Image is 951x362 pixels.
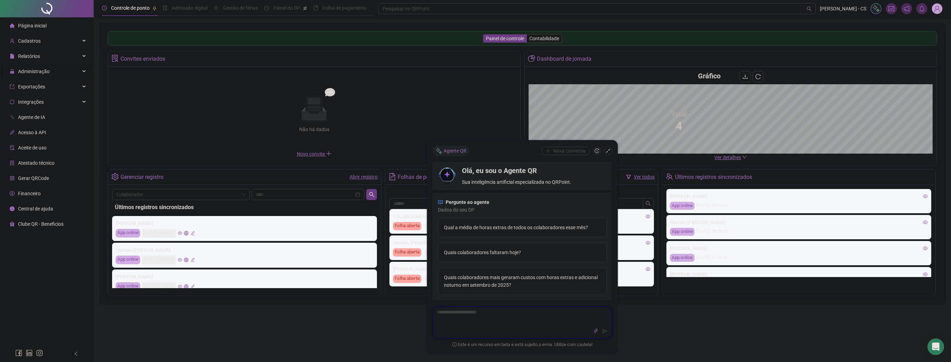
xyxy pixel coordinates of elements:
span: Central de ajuda [18,206,53,212]
div: App online [116,229,140,238]
div: [DATE] 08:06:47 [142,229,176,238]
span: Gestão de férias [223,5,258,11]
span: api [10,130,15,135]
span: Acesso à API [18,130,46,135]
span: download [742,74,748,79]
span: history [595,148,599,153]
span: file-done [163,6,168,10]
div: Folha aberta [393,275,421,283]
div: Agente QR [432,146,469,156]
span: clock-circle [102,6,107,10]
span: eye [923,272,928,277]
span: Agente de IA [18,114,45,120]
span: eye [178,231,182,235]
span: global [184,231,188,235]
button: send [601,327,609,335]
span: Aceite de uso [18,145,47,150]
span: eye [646,240,650,245]
div: App online [116,282,140,291]
span: export [10,84,15,89]
div: Hernan [PERSON_NAME] [670,218,928,226]
span: Clube QR - Beneficios [18,221,64,227]
h4: Gráfico [698,71,721,81]
div: Hernan [PERSON_NAME] [393,239,651,247]
span: Pergunte ao agente [446,198,489,206]
div: COLABORADOR TESTE [393,213,651,220]
div: Dashboard de jornada [537,53,591,65]
span: exclamation-circle [452,342,457,346]
span: pie-chart [528,55,535,62]
span: Financeiro [18,191,41,196]
h4: Olá, eu sou o Agente QR [462,166,607,175]
span: instagram [36,350,43,356]
span: sync [10,100,15,104]
span: Dados do seu DP [438,206,607,214]
span: setting [111,173,119,180]
span: reload [755,74,761,79]
span: fund [888,6,894,12]
div: [DATE] 08:06:47 [670,202,928,210]
span: bell [919,6,925,12]
span: left [74,351,78,356]
div: App online [116,256,140,264]
span: file-text [389,173,396,180]
div: [DATE] 08:00:59 [670,228,928,236]
span: Atestado técnico [18,160,54,166]
span: Admissão digital [172,5,208,11]
span: Este é um recurso em beta e está sujeito a erros. Utilize com cautela! [452,341,592,348]
span: plus [326,151,331,156]
span: filter [626,174,631,179]
span: Folha de pagamento [322,5,367,11]
div: [PERSON_NAME] [393,265,651,273]
div: PRATICO E ESSENCIAL LTDA [425,275,488,283]
span: lock [10,69,15,74]
div: Convites enviados [120,53,165,65]
div: Não há dados [282,126,346,133]
div: Qual a média de horas extras de todos os colaboradores esse mês? [438,218,607,237]
span: solution [10,161,15,165]
div: Quais colaboradores mais geraram custos com horas extras e adicional noturno em setembro de 2025? [438,268,607,295]
div: Open Intercom Messenger [927,338,944,355]
span: read [438,198,443,206]
span: eye [923,220,928,225]
span: notification [903,6,910,12]
span: team [666,173,673,180]
span: dashboard [264,6,269,10]
span: search [369,192,374,197]
span: Página inicial [18,23,47,28]
span: thunderbolt [594,329,598,334]
span: audit [10,145,15,150]
span: eye [923,194,928,199]
div: [DATE] 21:52:40 [142,282,176,291]
span: Painel do DP [273,5,300,11]
div: Feijoada carioca [425,222,462,230]
span: info-circle [10,206,15,211]
div: Hernan [PERSON_NAME] [116,246,373,254]
div: [DATE] 08:00:59 [142,256,176,264]
img: 94382 [932,3,942,14]
span: gift [10,222,15,226]
span: Relatórios [18,53,40,59]
span: edit [191,231,195,235]
div: Gerenciar registro [120,171,163,183]
div: App online [670,228,695,236]
span: Cadastros [18,38,41,44]
div: Folha aberta [393,222,421,230]
span: global [184,284,188,289]
span: Sua inteligência artificial especializada no QRPoint. [462,178,607,186]
span: eye [646,267,650,271]
button: thunderbolt [592,327,600,335]
img: sparkle-icon.fc2bf0ac1784a2077858766a79e2daf3.svg [872,5,880,12]
div: Folha aberta [393,248,421,257]
span: Novo convite [297,151,331,157]
span: Gerar QRCode [18,175,49,181]
span: user-add [10,38,15,43]
div: Últimos registros sincronizados [675,171,752,183]
div: [DATE] 21:52:40 [670,254,928,262]
a: Ver detalhes down [714,155,747,160]
span: solution [111,55,119,62]
span: down [742,155,747,160]
div: [PERSON_NAME] [670,192,928,200]
div: [PERSON_NAME] [116,219,373,227]
img: icon [438,166,456,186]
